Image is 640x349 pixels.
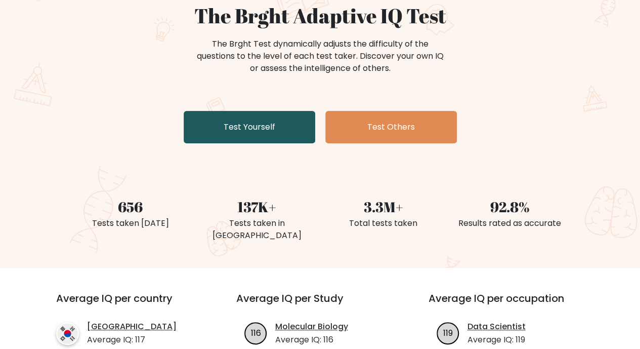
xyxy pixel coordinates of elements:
[236,292,404,317] h3: Average IQ per Study
[87,334,177,346] p: Average IQ: 117
[250,327,261,338] text: 116
[73,4,567,28] h1: The Brght Adaptive IQ Test
[56,292,200,317] h3: Average IQ per country
[87,321,177,333] a: [GEOGRAPHIC_DATA]
[184,111,315,143] a: Test Yourself
[275,321,348,333] a: Molecular Biology
[326,196,441,217] div: 3.3M+
[56,322,79,345] img: country
[467,321,526,333] a: Data Scientist
[200,217,314,242] div: Tests taken in [GEOGRAPHIC_DATA]
[194,38,447,74] div: The Brght Test dynamically adjusts the difficulty of the questions to the level of each test take...
[73,196,188,217] div: 656
[200,196,314,217] div: 137K+
[326,217,441,229] div: Total tests taken
[453,196,567,217] div: 92.8%
[467,334,526,346] p: Average IQ: 119
[443,327,453,338] text: 119
[73,217,188,229] div: Tests taken [DATE]
[429,292,596,317] h3: Average IQ per occupation
[275,334,348,346] p: Average IQ: 116
[453,217,567,229] div: Results rated as accurate
[325,111,457,143] a: Test Others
